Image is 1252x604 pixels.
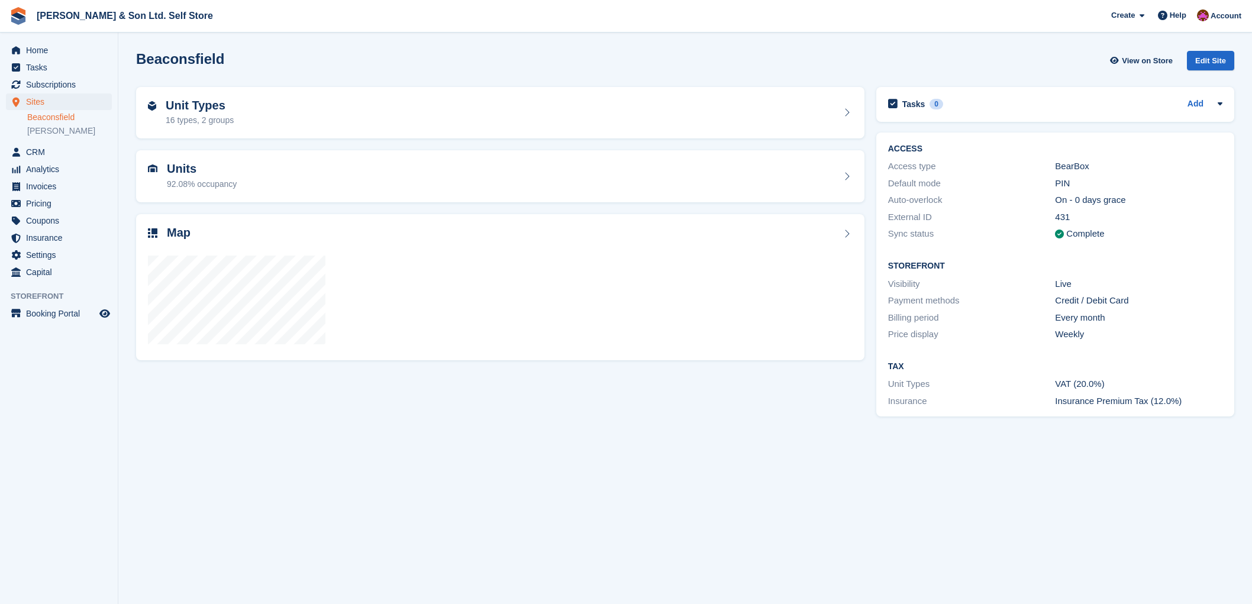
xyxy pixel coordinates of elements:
a: menu [6,230,112,246]
h2: Units [167,162,237,176]
span: Sites [26,93,97,110]
span: Pricing [26,195,97,212]
a: Map [136,214,864,361]
span: Booking Portal [26,305,97,322]
a: menu [6,76,112,93]
span: Account [1211,10,1241,22]
span: Analytics [26,161,97,177]
div: Complete [1066,227,1104,241]
div: Access type [888,160,1056,173]
h2: ACCESS [888,144,1222,154]
div: 16 types, 2 groups [166,114,234,127]
div: Unit Types [888,377,1056,391]
div: Live [1055,277,1222,291]
a: View on Store [1108,51,1177,70]
div: Insurance [888,395,1056,408]
div: 92.08% occupancy [167,178,237,190]
a: menu [6,212,112,229]
div: Visibility [888,277,1056,291]
a: Edit Site [1187,51,1234,75]
div: Auto-overlock [888,193,1056,207]
div: Every month [1055,311,1222,325]
span: Settings [26,247,97,263]
span: Insurance [26,230,97,246]
a: menu [6,42,112,59]
img: Kate Standish [1197,9,1209,21]
div: BearBox [1055,160,1222,173]
h2: Unit Types [166,99,234,112]
h2: Tasks [902,99,925,109]
div: Edit Site [1187,51,1234,70]
span: View on Store [1122,55,1173,67]
span: Subscriptions [26,76,97,93]
a: menu [6,178,112,195]
a: menu [6,195,112,212]
img: unit-icn-7be61d7bf1b0ce9d3e12c5938cc71ed9869f7b940bace4675aadf7bd6d80202e.svg [148,164,157,173]
span: Tasks [26,59,97,76]
a: menu [6,305,112,322]
div: Credit / Debit Card [1055,294,1222,308]
div: Billing period [888,311,1056,325]
a: Preview store [98,306,112,321]
div: Price display [888,328,1056,341]
div: Payment methods [888,294,1056,308]
a: menu [6,161,112,177]
div: VAT (20.0%) [1055,377,1222,391]
span: Capital [26,264,97,280]
div: 0 [930,99,943,109]
a: Units 92.08% occupancy [136,150,864,202]
div: 431 [1055,211,1222,224]
h2: Storefront [888,261,1222,271]
a: [PERSON_NAME] [27,125,112,137]
span: Coupons [26,212,97,229]
span: Create [1111,9,1135,21]
a: menu [6,93,112,110]
img: stora-icon-8386f47178a22dfd0bd8f6a31ec36ba5ce8667c1dd55bd0f319d3a0aa187defe.svg [9,7,27,25]
span: Help [1170,9,1186,21]
span: Home [26,42,97,59]
span: CRM [26,144,97,160]
img: map-icn-33ee37083ee616e46c38cad1a60f524a97daa1e2b2c8c0bc3eb3415660979fc1.svg [148,228,157,238]
a: menu [6,247,112,263]
a: menu [6,144,112,160]
a: menu [6,59,112,76]
div: On - 0 days grace [1055,193,1222,207]
div: Weekly [1055,328,1222,341]
div: Sync status [888,227,1056,241]
a: Add [1188,98,1203,111]
a: Unit Types 16 types, 2 groups [136,87,864,139]
span: Invoices [26,178,97,195]
a: Beaconsfield [27,112,112,123]
img: unit-type-icn-2b2737a686de81e16bb02015468b77c625bbabd49415b5ef34ead5e3b44a266d.svg [148,101,156,111]
div: Insurance Premium Tax (12.0%) [1055,395,1222,408]
h2: Map [167,226,191,240]
div: Default mode [888,177,1056,190]
span: Storefront [11,290,118,302]
div: External ID [888,211,1056,224]
div: PIN [1055,177,1222,190]
a: menu [6,264,112,280]
h2: Beaconsfield [136,51,224,67]
h2: Tax [888,362,1222,372]
a: [PERSON_NAME] & Son Ltd. Self Store [32,6,218,25]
